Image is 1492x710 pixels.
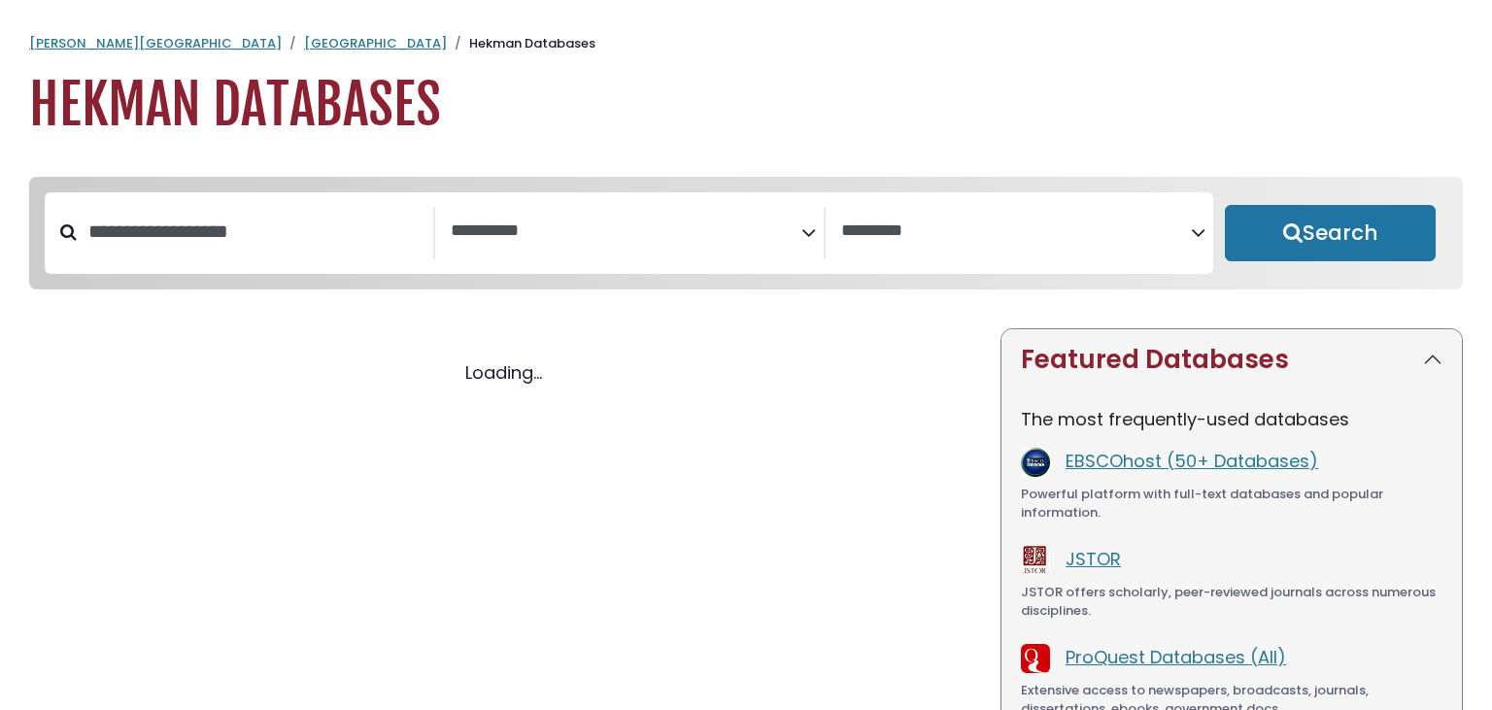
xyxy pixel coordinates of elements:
[1225,205,1436,261] button: Submit for Search Results
[1021,406,1442,432] p: The most frequently-used databases
[447,34,595,53] li: Hekman Databases
[77,216,433,248] input: Search database by title or keyword
[1021,583,1442,621] div: JSTOR offers scholarly, peer-reviewed journals across numerous disciplines.
[29,34,1463,53] nav: breadcrumb
[1066,547,1121,571] a: JSTOR
[29,359,977,386] div: Loading...
[1066,449,1318,473] a: EBSCOhost (50+ Databases)
[1001,329,1462,390] button: Featured Databases
[29,73,1463,138] h1: Hekman Databases
[29,34,282,52] a: [PERSON_NAME][GEOGRAPHIC_DATA]
[1066,645,1286,669] a: ProQuest Databases (All)
[304,34,447,52] a: [GEOGRAPHIC_DATA]
[841,221,1192,242] textarea: Search
[451,221,801,242] textarea: Search
[1021,485,1442,523] div: Powerful platform with full-text databases and popular information.
[29,177,1463,289] nav: Search filters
